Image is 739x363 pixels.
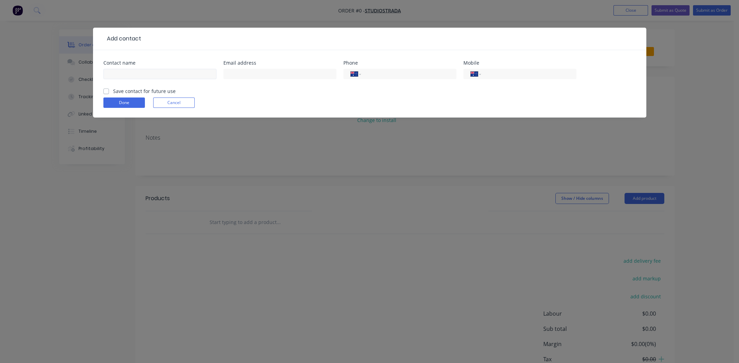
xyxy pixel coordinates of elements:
[343,60,456,65] div: Phone
[103,35,141,43] div: Add contact
[153,97,195,108] button: Cancel
[113,87,176,95] label: Save contact for future use
[223,60,336,65] div: Email address
[103,97,145,108] button: Done
[103,60,216,65] div: Contact name
[463,60,576,65] div: Mobile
